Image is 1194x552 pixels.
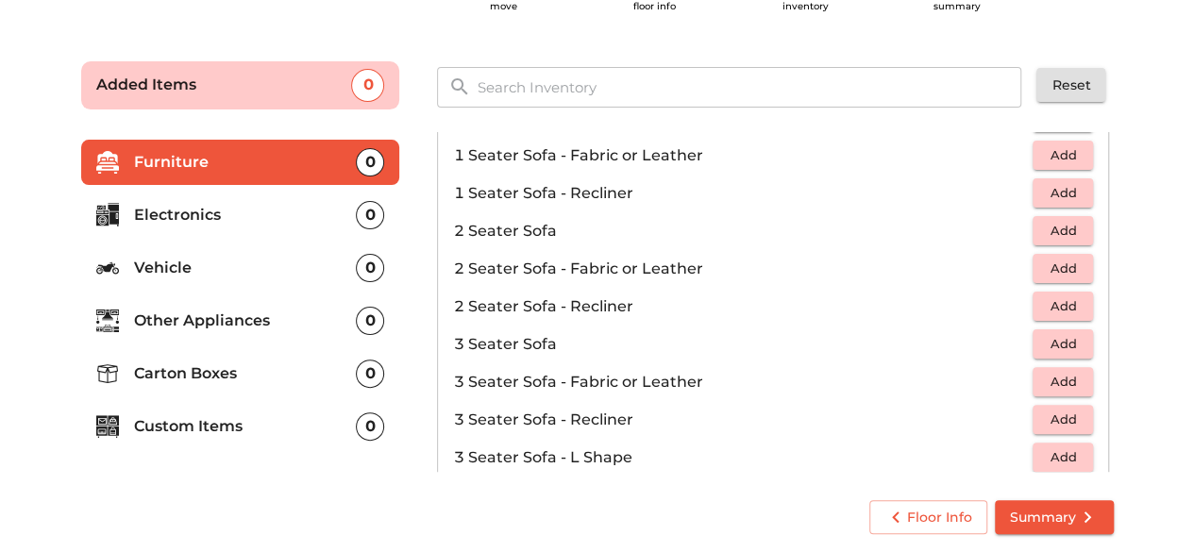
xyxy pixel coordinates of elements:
[453,295,1033,318] p: 2 Seater Sofa - Recliner
[1033,329,1093,359] button: Add
[453,182,1033,205] p: 1 Seater Sofa - Recliner
[1042,333,1084,355] span: Add
[869,500,987,535] button: Floor Info
[453,220,1033,243] p: 2 Seater Sofa
[1042,295,1084,317] span: Add
[134,415,357,438] p: Custom Items
[134,204,357,226] p: Electronics
[1042,371,1084,393] span: Add
[1042,144,1084,166] span: Add
[1033,178,1093,208] button: Add
[1042,409,1084,430] span: Add
[465,67,1034,108] input: Search Inventory
[453,371,1033,393] p: 3 Seater Sofa - Fabric or Leather
[1010,506,1099,529] span: Summary
[1036,68,1105,103] button: Reset
[96,74,352,96] p: Added Items
[351,69,384,102] div: 0
[1033,443,1093,472] button: Add
[356,307,384,335] div: 0
[356,360,384,388] div: 0
[1033,254,1093,283] button: Add
[134,362,357,385] p: Carton Boxes
[1042,258,1084,279] span: Add
[1033,141,1093,170] button: Add
[134,257,357,279] p: Vehicle
[1051,74,1090,97] span: Reset
[453,409,1033,431] p: 3 Seater Sofa - Recliner
[453,333,1033,356] p: 3 Seater Sofa
[356,254,384,282] div: 0
[356,201,384,229] div: 0
[1042,220,1084,242] span: Add
[1033,367,1093,396] button: Add
[1033,216,1093,245] button: Add
[884,506,972,529] span: Floor Info
[356,148,384,176] div: 0
[1033,405,1093,434] button: Add
[453,144,1033,167] p: 1 Seater Sofa - Fabric or Leather
[1042,446,1084,468] span: Add
[134,151,357,174] p: Furniture
[1042,182,1084,204] span: Add
[453,258,1033,280] p: 2 Seater Sofa - Fabric or Leather
[1033,292,1093,321] button: Add
[356,412,384,441] div: 0
[134,309,357,332] p: Other Appliances
[995,500,1114,535] button: Summary
[453,446,1033,469] p: 3 Seater Sofa - L Shape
